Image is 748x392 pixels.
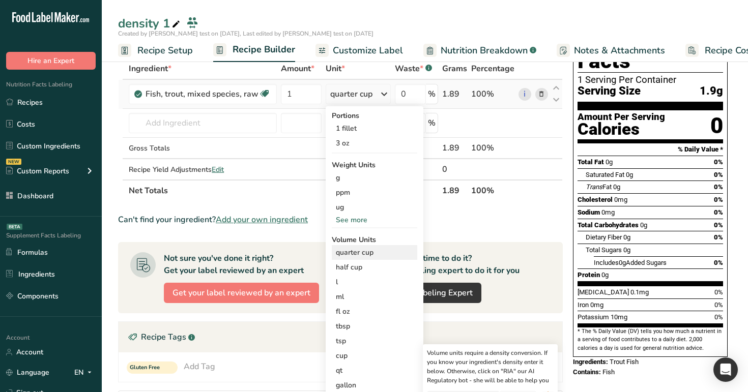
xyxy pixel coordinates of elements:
[127,179,440,201] th: Net Totals
[586,183,602,191] i: Trans
[130,364,165,372] span: Gluten Free
[336,306,413,317] div: fl oz
[326,63,345,75] span: Unit
[586,246,622,254] span: Total Sugars
[714,196,723,203] span: 0%
[281,63,314,75] span: Amount
[129,164,277,175] div: Recipe Yield Adjustments
[336,277,413,287] div: l
[164,283,319,303] button: Get your label reviewed by an expert
[601,208,615,216] span: 0mg
[137,44,193,57] span: Recipe Setup
[395,63,432,75] div: Waste
[216,214,308,226] span: Add your own ingredient
[606,158,613,166] span: 0g
[212,165,224,174] span: Edit
[578,196,613,203] span: Cholesterol
[441,44,528,57] span: Nutrition Breakdown
[118,14,182,33] div: density 1
[332,185,417,200] div: ppm
[586,171,624,178] span: Saturated Fat
[172,287,310,299] span: Get your label reviewed by an expert
[578,288,629,296] span: [MEDICAL_DATA]
[6,52,96,70] button: Hire an Expert
[557,39,665,62] a: Notes & Attachments
[578,143,723,156] section: % Daily Value *
[7,224,22,230] div: BETA
[381,252,520,277] div: Don't have time to do it? Hire a labeling expert to do it for you
[714,208,723,216] span: 0%
[714,158,723,166] span: 0%
[714,183,723,191] span: 0%
[442,63,467,75] span: Grams
[129,63,171,75] span: Ingredient
[700,85,723,98] span: 1.9g
[471,88,514,100] div: 100%
[233,43,295,56] span: Recipe Builder
[184,360,215,373] div: Add Tag
[74,367,96,379] div: EN
[471,63,514,75] span: Percentage
[118,29,373,38] span: Created by [PERSON_NAME] test on [DATE], Last edited by [PERSON_NAME] test on [DATE]
[714,171,723,178] span: 0%
[330,88,372,100] div: quarter cup
[332,234,417,245] div: Volume Units
[315,39,403,62] a: Customize Label
[578,75,723,85] div: 1 Serving Per Container
[578,221,639,229] span: Total Carbohydrates
[578,26,723,73] h1: Nutrition Facts
[573,358,608,366] span: Ingredients:
[336,336,413,346] div: tsp
[590,301,603,309] span: 0mg
[578,271,600,279] span: Protein
[578,122,665,137] div: Calories
[623,246,630,254] span: 0g
[336,291,413,302] div: ml
[129,113,277,133] input: Add Ingredient
[614,196,627,203] span: 0mg
[601,271,609,279] span: 0g
[519,88,531,101] a: i
[714,313,723,321] span: 0%
[332,170,417,185] div: g
[332,200,417,215] div: ug
[118,39,193,62] a: Recipe Setup
[164,252,304,277] div: Not sure you've done it right? Get your label reviewed by an expert
[469,179,516,201] th: 100%
[578,208,600,216] span: Sodium
[586,183,612,191] span: Fat
[594,259,667,266] span: Includes Added Sugars
[586,233,622,241] span: Dietary Fiber
[714,221,723,229] span: 0%
[714,288,723,296] span: 0%
[578,313,609,321] span: Potassium
[578,158,604,166] span: Total Fat
[611,313,627,321] span: 10mg
[336,365,413,376] div: qt
[578,112,665,122] div: Amount Per Serving
[613,183,620,191] span: 0g
[118,214,563,226] div: Can't find your ingredient?
[578,85,641,98] span: Serving Size
[146,88,258,100] div: Fish, trout, mixed species, raw
[336,321,413,331] div: tbsp
[427,348,554,385] div: Volume units require a density conversion. If you know your ingredient's density enter it below. ...
[471,142,514,154] div: 100%
[710,112,723,139] div: 0
[442,142,467,154] div: 1.89
[578,301,589,309] span: Iron
[336,262,413,273] div: half cup
[578,327,723,352] section: * The % Daily Value (DV) tells you how much a nutrient in a serving of food contributes to a dail...
[602,368,615,376] span: Fish
[714,259,723,266] span: 0%
[714,233,723,241] span: 0%
[640,221,647,229] span: 0g
[213,38,295,63] a: Recipe Builder
[714,301,723,309] span: 0%
[119,322,562,352] div: Recipe Tags
[129,143,277,154] div: Gross Totals
[336,380,413,390] div: gallon
[442,88,467,100] div: 1.89
[332,215,417,225] div: See more
[333,44,403,57] span: Customize Label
